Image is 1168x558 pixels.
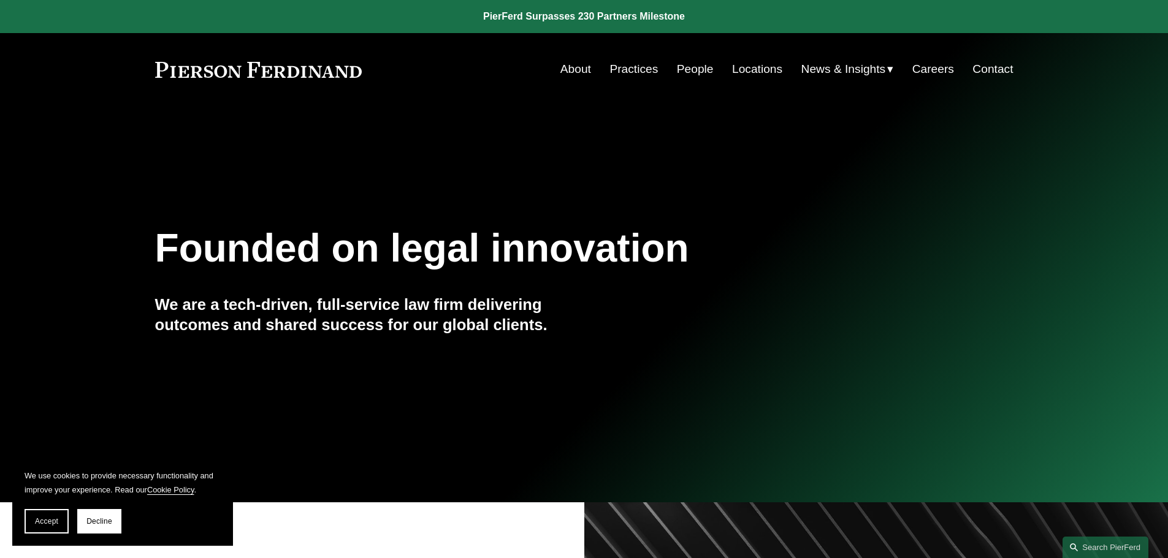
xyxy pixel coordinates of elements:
[147,485,194,494] a: Cookie Policy
[801,59,886,80] span: News & Insights
[86,517,112,526] span: Decline
[560,58,591,81] a: About
[609,58,658,81] a: Practices
[155,295,584,334] h4: We are a tech-driven, full-service law firm delivering outcomes and shared success for our global...
[77,509,121,533] button: Decline
[732,58,782,81] a: Locations
[25,509,69,533] button: Accept
[25,469,221,497] p: We use cookies to provide necessary functionality and improve your experience. Read our .
[801,58,894,81] a: folder dropdown
[972,58,1013,81] a: Contact
[1063,537,1148,558] a: Search this site
[912,58,954,81] a: Careers
[155,226,871,271] h1: Founded on legal innovation
[35,517,58,526] span: Accept
[677,58,714,81] a: People
[12,456,233,546] section: Cookie banner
